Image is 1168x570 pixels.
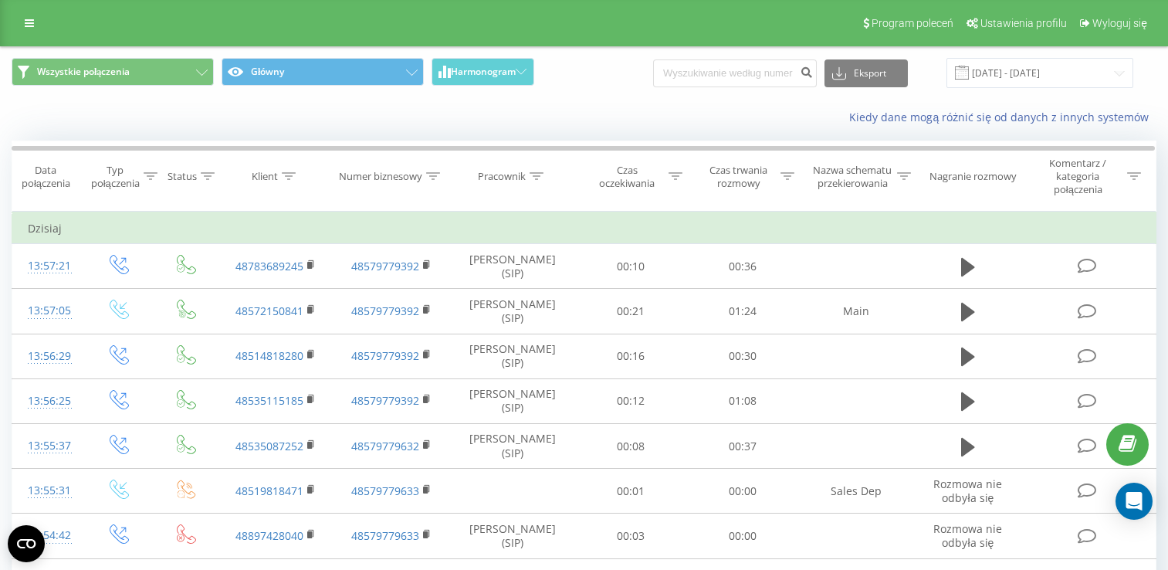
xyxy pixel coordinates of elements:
[235,259,303,273] a: 48783689245
[28,476,68,506] div: 13:55:31
[933,477,1002,505] span: Rozmowa nie odbyła się
[351,304,419,318] a: 48579779392
[686,424,798,469] td: 00:37
[478,170,526,183] div: Pracownik
[653,59,817,87] input: Wyszukiwanie według numeru
[351,393,419,408] a: 48579779392
[28,296,68,326] div: 13:57:05
[351,259,419,273] a: 48579779392
[235,528,303,543] a: 48897428040
[575,424,687,469] td: 00:08
[28,251,68,281] div: 13:57:21
[798,289,914,334] td: Main
[235,393,303,408] a: 48535115185
[28,521,68,551] div: 13:54:42
[168,170,197,183] div: Status
[1033,157,1123,196] div: Komentarz / kategoria połączenia
[929,170,1017,183] div: Nagranie rozmowy
[686,514,798,558] td: 00:00
[686,289,798,334] td: 01:24
[575,334,687,378] td: 00:16
[700,164,777,190] div: Czas trwania rozmowy
[28,341,68,372] div: 13:56:29
[798,469,914,514] td: Sales Dep
[1116,483,1153,520] div: Open Intercom Messenger
[450,334,575,378] td: [PERSON_NAME] (SIP)
[12,58,214,86] button: Wszystkie połączenia
[812,164,893,190] div: Nazwa schematu przekierowania
[91,164,140,190] div: Typ połączenia
[12,213,1156,244] td: Dzisiaj
[575,469,687,514] td: 00:01
[8,525,45,562] button: Open CMP widget
[351,528,419,543] a: 48579779633
[432,58,534,86] button: Harmonogram
[575,289,687,334] td: 00:21
[222,58,424,86] button: Główny
[235,439,303,453] a: 48535087252
[235,304,303,318] a: 48572150841
[351,483,419,498] a: 48579779633
[575,514,687,558] td: 00:03
[575,378,687,423] td: 00:12
[28,386,68,416] div: 13:56:25
[686,334,798,378] td: 00:30
[872,17,953,29] span: Program poleceń
[451,66,516,77] span: Harmonogram
[450,424,575,469] td: [PERSON_NAME] (SIP)
[686,378,798,423] td: 01:08
[351,348,419,363] a: 48579779392
[589,164,665,190] div: Czas oczekiwania
[235,483,303,498] a: 48519818471
[933,521,1002,550] span: Rozmowa nie odbyła się
[450,378,575,423] td: [PERSON_NAME] (SIP)
[12,164,80,190] div: Data połączenia
[686,469,798,514] td: 00:00
[450,514,575,558] td: [PERSON_NAME] (SIP)
[575,244,687,289] td: 00:10
[450,289,575,334] td: [PERSON_NAME] (SIP)
[252,170,278,183] div: Klient
[824,59,908,87] button: Eksport
[849,110,1156,124] a: Kiedy dane mogą różnić się od danych z innych systemów
[686,244,798,289] td: 00:36
[235,348,303,363] a: 48514818280
[1092,17,1147,29] span: Wyloguj się
[37,66,130,78] span: Wszystkie połączenia
[339,170,422,183] div: Numer biznesowy
[450,244,575,289] td: [PERSON_NAME] (SIP)
[28,431,68,461] div: 13:55:37
[980,17,1067,29] span: Ustawienia profilu
[351,439,419,453] a: 48579779632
